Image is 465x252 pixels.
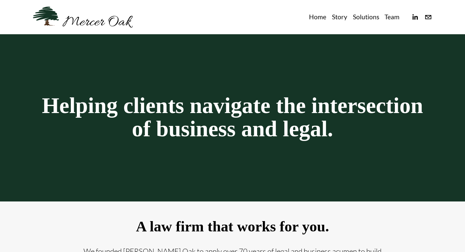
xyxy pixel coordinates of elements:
[332,12,347,23] a: Story
[424,13,432,21] a: info@merceroaklaw.com
[411,13,419,21] a: linkedin-unauth
[385,12,399,23] a: Team
[309,12,326,23] a: Home
[353,12,379,23] a: Solutions
[33,94,432,141] h1: Helping clients navigate the intersection of business and legal.
[83,218,382,235] h2: A law firm that works for you.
